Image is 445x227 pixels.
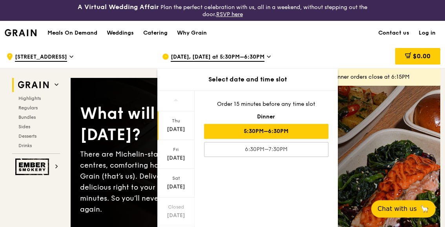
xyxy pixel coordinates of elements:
[159,118,193,124] div: Thu
[159,125,193,133] div: [DATE]
[5,29,36,36] img: Grain
[204,124,328,139] div: 5:30PM–6:30PM
[15,53,67,62] span: [STREET_ADDRESS]
[139,21,172,45] a: Catering
[159,204,193,210] div: Closed
[216,11,243,18] a: RSVP here
[414,21,440,45] a: Log in
[159,183,193,191] div: [DATE]
[15,159,51,175] img: Ember Smokery web logo
[171,53,264,62] span: [DATE], [DATE] at 5:30PM–6:30PM
[177,21,207,45] div: Why Grain
[157,75,338,84] div: Select date and time slot
[332,73,434,81] div: Dinner orders close at 6:15PM
[172,21,212,45] a: Why Grain
[80,103,255,146] div: What will you eat [DATE]?
[413,52,430,60] span: $0.00
[159,212,193,220] div: [DATE]
[204,142,328,157] div: 6:30PM–7:30PM
[420,204,429,214] span: 🦙
[78,3,159,11] h3: A Virtual Wedding Affair
[107,21,134,45] div: Weddings
[374,21,414,45] a: Contact us
[15,78,51,92] img: Grain web logo
[159,175,193,181] div: Sat
[80,149,255,215] div: There are Michelin-star restaurants, hawker centres, comforting home-cooked classics… and Grain (...
[204,113,328,121] div: Dinner
[47,29,97,37] h1: Meals On Demand
[204,100,328,108] div: Order 15 minutes before any time slot
[378,204,417,214] span: Chat with us
[159,154,193,162] div: [DATE]
[18,124,30,129] span: Sides
[159,146,193,153] div: Fri
[18,143,32,148] span: Drinks
[18,133,36,139] span: Desserts
[18,114,36,120] span: Bundles
[143,21,168,45] div: Catering
[74,3,371,18] div: Plan the perfect celebration with us, all in a weekend, without stepping out the door.
[18,96,41,101] span: Highlights
[18,105,38,111] span: Regulars
[5,20,36,44] a: GrainGrain
[102,21,139,45] a: Weddings
[371,200,436,218] button: Chat with us🦙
